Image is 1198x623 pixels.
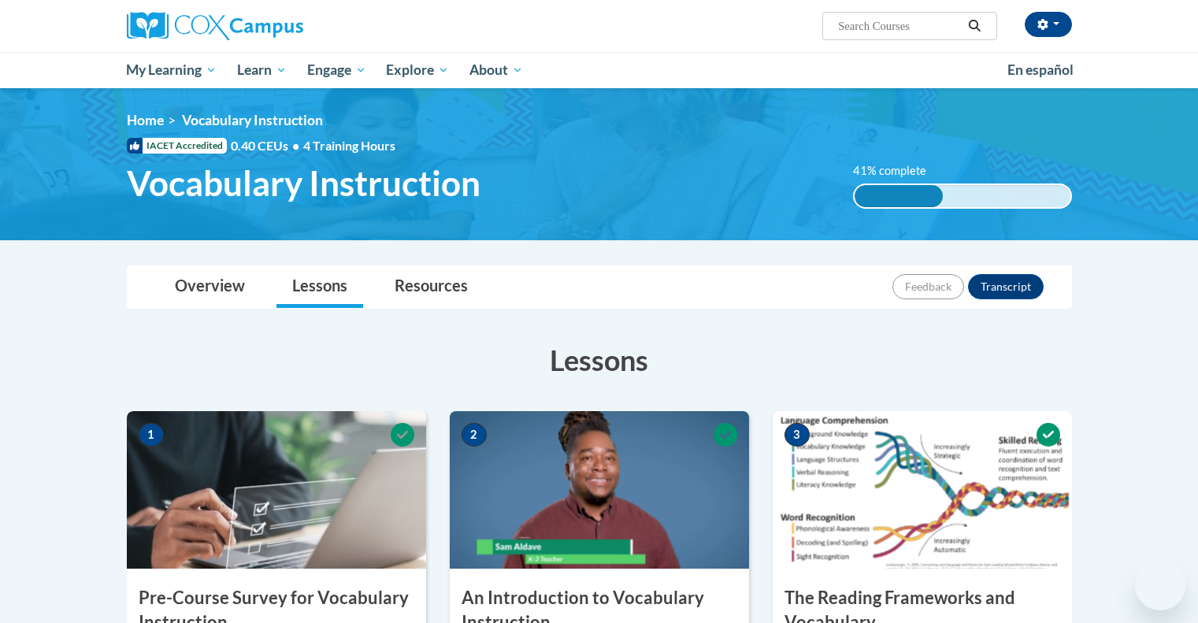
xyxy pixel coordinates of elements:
span: Explore [386,61,449,80]
a: Home [127,112,164,128]
span: Vocabulary Instruction [127,162,480,204]
span: About [469,61,523,80]
button: Search [962,17,986,35]
span: En español [1007,61,1074,78]
span: 2 [462,423,487,447]
img: Course Image [127,411,426,569]
span: My Learning [126,61,217,80]
span: 0.40 CEUs [231,137,303,154]
button: Feedback [892,274,964,299]
span: IACET Accredited [127,138,227,154]
img: Course Image [773,411,1072,569]
a: Resources [379,266,484,308]
label: 41% complete [853,162,944,180]
span: 4 Training Hours [303,138,395,153]
h3: Lessons [127,340,1072,380]
div: 41% complete [855,185,943,207]
a: Lessons [276,266,363,308]
img: Cox Campus [127,12,303,40]
a: Overview [159,266,261,308]
button: Transcript [968,274,1044,299]
a: En español [997,54,1084,87]
iframe: Button to launch messaging window [1135,560,1185,610]
a: About [459,52,533,88]
span: Vocabulary Instruction [182,112,323,128]
span: Engage [307,61,366,80]
div: Main menu [103,52,1096,88]
span: • [292,138,299,153]
span: Learn [237,61,287,80]
button: Account Settings [1025,12,1072,37]
input: Search Courses [836,17,962,35]
span: 3 [784,423,810,447]
img: Course Image [450,411,749,569]
a: Explore [376,52,459,88]
a: Engage [297,52,376,88]
a: My Learning [117,52,228,88]
a: Cox Campus [127,12,426,40]
span: 1 [139,423,164,447]
a: Learn [227,52,297,88]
